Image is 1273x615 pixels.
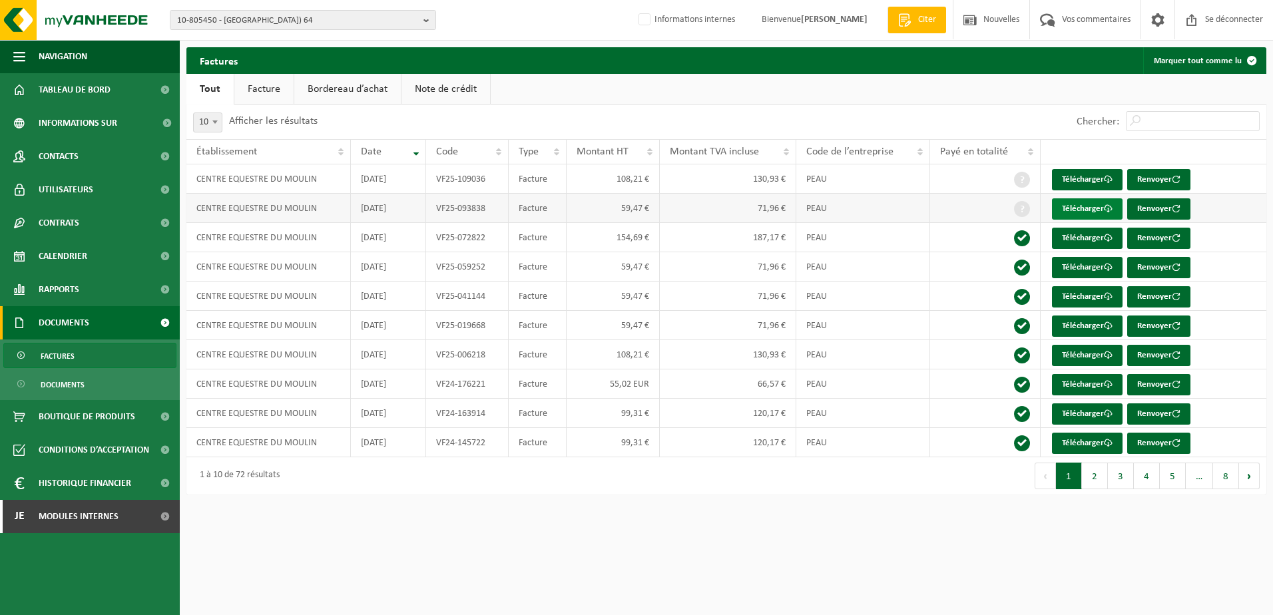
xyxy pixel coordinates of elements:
span: Tableau de bord [39,73,111,106]
font: Télécharger [1062,204,1104,213]
a: Télécharger [1052,345,1123,366]
td: Facture [509,282,567,311]
td: Facture [509,194,567,223]
button: Prochain [1239,463,1260,489]
h2: Factures [186,47,251,73]
span: Code de l’entreprise [806,146,893,157]
span: Historique financier [39,467,131,500]
font: Télécharger [1062,439,1104,447]
font: Renvoyer [1137,351,1172,359]
td: 154,69 € [567,223,660,252]
button: 3 [1108,463,1134,489]
button: Renvoyer [1127,169,1190,190]
span: Contrats [39,206,79,240]
font: Télécharger [1062,380,1104,389]
span: Établissement [196,146,257,157]
span: Citer [915,13,939,27]
strong: [PERSON_NAME] [801,15,868,25]
span: Date [361,146,382,157]
button: Renvoyer [1127,374,1190,395]
a: Bordereau d’achat [294,74,401,104]
span: Montant TVA incluse [670,146,759,157]
span: Factures [41,343,75,369]
td: VF25-059252 [426,252,509,282]
a: Note de crédit [401,74,490,104]
td: CENTRE EQUESTRE DU MOULIN [186,194,351,223]
font: Marquer tout comme lu [1154,57,1242,65]
td: 120,17 € [660,428,797,457]
td: [DATE] [351,369,426,399]
a: Télécharger [1052,169,1123,190]
button: 8 [1213,463,1239,489]
td: PEAU [796,369,930,399]
td: 108,21 € [567,164,660,194]
span: 10 [193,112,222,132]
td: [DATE] [351,282,426,311]
span: Calendrier [39,240,87,273]
font: Renvoyer [1137,439,1172,447]
td: 130,93 € [660,164,797,194]
td: PEAU [796,340,930,369]
font: Télécharger [1062,234,1104,242]
td: VF25-093838 [426,194,509,223]
label: Afficher les résultats [229,116,318,126]
div: 1 à 10 de 72 résultats [193,464,280,488]
td: PEAU [796,194,930,223]
button: 4 [1134,463,1160,489]
span: Navigation [39,40,87,73]
button: Renvoyer [1127,286,1190,307]
td: [DATE] [351,223,426,252]
td: PEAU [796,428,930,457]
button: Renvoyer [1127,228,1190,249]
td: CENTRE EQUESTRE DU MOULIN [186,252,351,282]
td: 66,57 € [660,369,797,399]
td: 55,02 EUR [567,369,660,399]
button: Renvoyer [1127,198,1190,220]
td: PEAU [796,252,930,282]
td: CENTRE EQUESTRE DU MOULIN [186,399,351,428]
font: Renvoyer [1137,234,1172,242]
button: Renvoyer [1127,433,1190,454]
span: … [1186,463,1213,489]
td: 71,96 € [660,282,797,311]
a: Télécharger [1052,257,1123,278]
span: Code [436,146,458,157]
td: CENTRE EQUESTRE DU MOULIN [186,311,351,340]
td: Facture [509,252,567,282]
font: Bienvenue [762,15,868,25]
td: CENTRE EQUESTRE DU MOULIN [186,369,351,399]
font: Renvoyer [1137,175,1172,184]
td: 108,21 € [567,340,660,369]
button: 2 [1082,463,1108,489]
span: Documents [39,306,89,339]
td: Facture [509,369,567,399]
a: Factures [3,343,176,368]
a: Citer [888,7,946,33]
font: Télécharger [1062,263,1104,272]
td: CENTRE EQUESTRE DU MOULIN [186,223,351,252]
a: Télécharger [1052,403,1123,425]
td: VF24-163914 [426,399,509,428]
font: Renvoyer [1137,409,1172,418]
td: CENTRE EQUESTRE DU MOULIN [186,340,351,369]
td: 59,47 € [567,252,660,282]
td: Facture [509,399,567,428]
label: Informations internes [636,10,735,30]
td: 71,96 € [660,194,797,223]
td: 99,31 € [567,399,660,428]
td: Facture [509,340,567,369]
td: 99,31 € [567,428,660,457]
button: 10-805450 - [GEOGRAPHIC_DATA]) 64 [170,10,436,30]
td: [DATE] [351,311,426,340]
td: 71,96 € [660,252,797,282]
font: Télécharger [1062,175,1104,184]
td: 187,17 € [660,223,797,252]
td: CENTRE EQUESTRE DU MOULIN [186,282,351,311]
a: Tout [186,74,234,104]
button: Marquer tout comme lu [1143,47,1265,74]
td: 71,96 € [660,311,797,340]
td: PEAU [796,223,930,252]
button: Renvoyer [1127,315,1190,337]
button: Précédent [1035,463,1056,489]
font: Renvoyer [1137,321,1172,330]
